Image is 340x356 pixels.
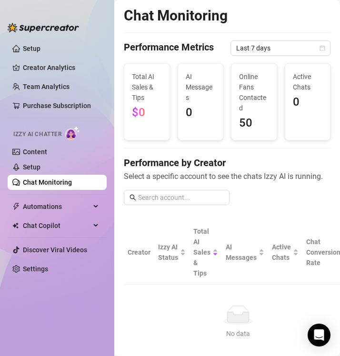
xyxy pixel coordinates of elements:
[23,246,87,254] a: Discover Viral Videos
[138,192,224,203] input: Search account...
[293,93,323,111] span: 0
[132,106,145,119] span: $0
[132,71,162,103] span: Total AI Sales & Tips
[23,163,40,171] a: Setup
[130,194,136,201] span: search
[268,220,302,285] th: Active Chats
[23,178,72,186] a: Chat Monitoring
[124,7,228,25] h2: Chat Monitoring
[124,156,330,169] h4: Performance by Creator
[12,203,20,210] span: thunderbolt
[320,45,325,51] span: calendar
[13,130,61,139] span: Izzy AI Chatter
[124,220,154,285] th: Creator
[23,148,47,156] a: Content
[124,40,214,56] h4: Performance Metrics
[193,226,210,278] span: Total AI Sales & Tips
[308,324,330,346] div: Open Intercom Messenger
[190,220,222,285] th: Total AI Sales & Tips
[8,23,79,32] img: logo-BBDzfeDw.svg
[23,199,90,214] span: Automations
[226,242,257,263] span: AI Messages
[23,98,99,113] a: Purchase Subscription
[124,170,330,182] span: Select a specific account to see the chats Izzy AI is running.
[236,41,325,55] span: Last 7 days
[23,60,99,75] a: Creator Analytics
[293,71,323,92] span: Active Chats
[186,71,216,103] span: AI Messages
[23,83,70,90] a: Team Analytics
[186,104,216,122] span: 0
[65,126,80,140] img: AI Chatter
[12,222,19,229] img: Chat Copilot
[239,71,269,113] span: Online Fans Contacted
[222,220,268,285] th: AI Messages
[158,242,178,263] span: Izzy AI Status
[239,114,269,132] span: 50
[154,220,190,285] th: Izzy AI Status
[272,242,291,263] span: Active Chats
[23,218,90,233] span: Chat Copilot
[23,45,40,52] a: Setup
[23,265,48,273] a: Settings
